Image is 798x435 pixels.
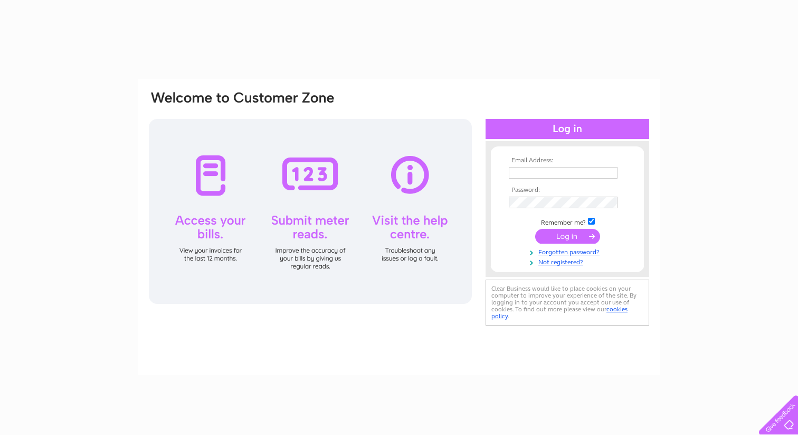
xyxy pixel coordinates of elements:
input: Submit [535,229,600,244]
th: Password: [506,187,629,194]
div: Clear Business would like to place cookies on your computer to improve your experience of the sit... [486,280,649,326]
a: Forgotten password? [509,246,629,256]
a: cookies policy [491,306,628,320]
th: Email Address: [506,157,629,164]
a: Not registered? [509,256,629,266]
td: Remember me? [506,216,629,227]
